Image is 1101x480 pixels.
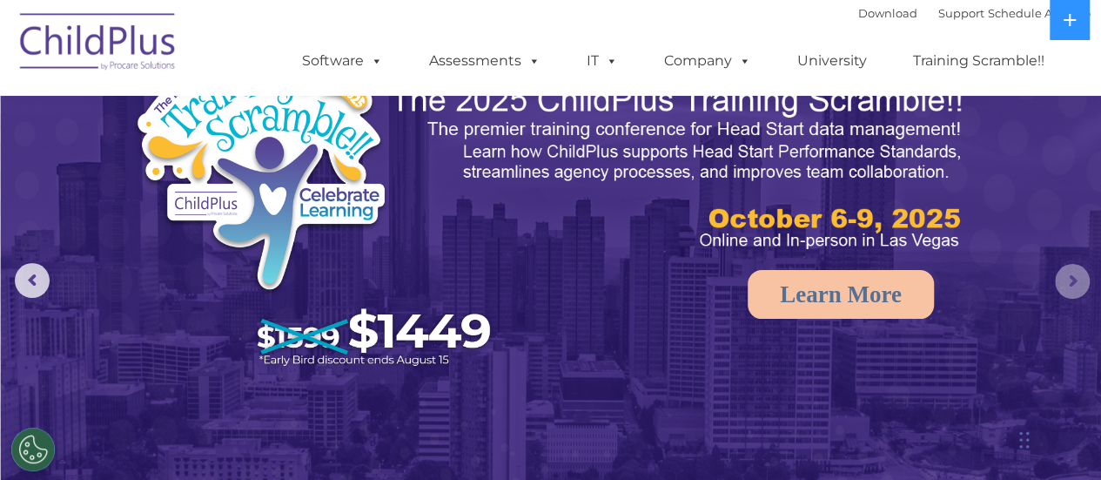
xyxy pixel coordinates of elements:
font: | [858,6,1091,20]
a: Learn More [748,270,934,319]
a: Download [858,6,917,20]
a: Support [938,6,984,20]
a: Training Scramble!! [896,44,1062,78]
a: IT [569,44,635,78]
a: Software [285,44,400,78]
span: Last name [242,115,295,128]
a: Company [647,44,769,78]
div: Drag [1019,414,1030,466]
span: Phone number [242,186,316,199]
a: University [780,44,884,78]
button: Cookies Settings [11,428,55,471]
a: Schedule A Demo [988,6,1091,20]
iframe: Chat Widget [816,292,1101,480]
img: ChildPlus by Procare Solutions [11,1,185,88]
a: Assessments [412,44,558,78]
